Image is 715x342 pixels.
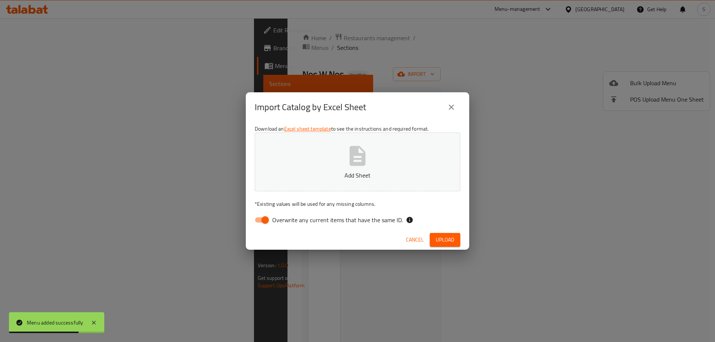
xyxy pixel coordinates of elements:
[272,215,403,224] span: Overwrite any current items that have the same ID.
[403,233,427,247] button: Cancel
[266,171,449,180] p: Add Sheet
[246,122,469,230] div: Download an to see the instructions and required format.
[255,101,366,113] h2: Import Catalog by Excel Sheet
[284,124,331,134] a: Excel sheet template
[442,98,460,116] button: close
[436,235,454,244] span: Upload
[255,132,460,191] button: Add Sheet
[406,235,424,244] span: Cancel
[406,216,413,224] svg: If the overwrite option isn't selected, then the items that match an existing ID will be ignored ...
[430,233,460,247] button: Upload
[255,200,460,208] p: Existing values will be used for any missing columns.
[27,319,83,327] div: Menu added successfully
